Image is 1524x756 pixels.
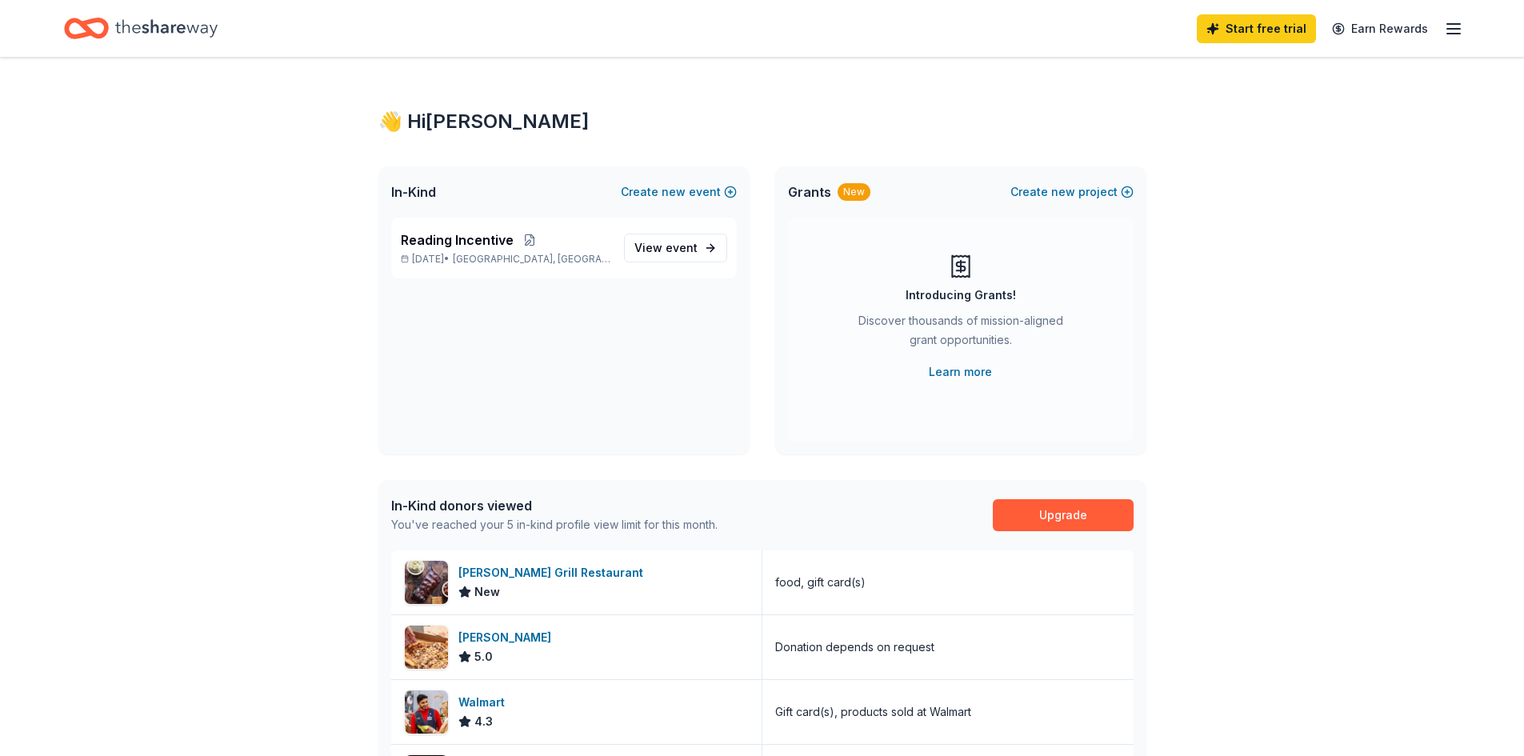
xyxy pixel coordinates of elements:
div: Discover thousands of mission-aligned grant opportunities. [852,311,1070,356]
div: Walmart [458,693,511,712]
div: In-Kind donors viewed [391,496,718,515]
div: Gift card(s), products sold at Walmart [775,702,971,722]
span: Reading Incentive [401,230,514,250]
div: Donation depends on request [775,638,934,657]
img: Image for Casey's [405,626,448,669]
button: Createnewevent [621,182,737,202]
span: New [474,582,500,602]
div: 👋 Hi [PERSON_NAME] [378,109,1146,134]
button: Createnewproject [1010,182,1134,202]
span: event [666,241,698,254]
span: View [634,238,698,258]
div: food, gift card(s) [775,573,866,592]
span: new [1051,182,1075,202]
span: Grants [788,182,831,202]
a: Earn Rewards [1322,14,1438,43]
a: View event [624,234,727,262]
a: Home [64,10,218,47]
span: 4.3 [474,712,493,731]
a: Upgrade [993,499,1134,531]
div: Introducing Grants! [906,286,1016,305]
div: You've reached your 5 in-kind profile view limit for this month. [391,515,718,534]
div: New [838,183,870,201]
span: 5.0 [474,647,493,666]
span: [GEOGRAPHIC_DATA], [GEOGRAPHIC_DATA] [453,253,610,266]
span: In-Kind [391,182,436,202]
div: [PERSON_NAME] [458,628,558,647]
a: Learn more [929,362,992,382]
div: [PERSON_NAME] Grill Restaurant [458,563,650,582]
p: [DATE] • [401,253,611,266]
img: Image for Weber Grill Restaurant [405,561,448,604]
span: new [662,182,686,202]
a: Start free trial [1197,14,1316,43]
img: Image for Walmart [405,690,448,734]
